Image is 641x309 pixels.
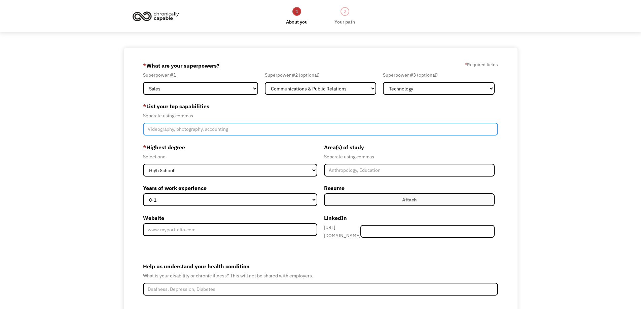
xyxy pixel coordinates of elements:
[334,6,355,26] a: 2Your path
[324,153,495,161] div: Separate using commas
[143,60,219,71] label: What are your superpowers?
[143,101,498,112] label: List your top capabilities
[341,7,349,16] div: 2
[286,18,308,26] div: About you
[143,153,317,161] div: Select one
[143,123,498,136] input: Videography, photography, accounting
[143,283,498,296] input: Deafness, Depression, Diabetes
[292,7,301,16] div: 1
[131,9,181,24] img: Chronically Capable logo
[143,261,498,272] label: Help us understand your health condition
[265,71,377,79] div: Superpower #2 (optional)
[334,18,355,26] div: Your path
[143,71,258,79] div: Superpower #1
[324,164,495,177] input: Anthropology, Education
[324,213,495,223] label: LinkedIn
[143,223,317,236] input: www.myportfolio.com
[143,112,498,120] div: Separate using commas
[383,71,495,79] div: Superpower #3 (optional)
[143,183,317,193] label: Years of work experience
[324,142,495,153] label: Area(s) of study
[286,6,308,26] a: 1About you
[324,223,361,239] div: [URL][DOMAIN_NAME]
[465,61,498,69] label: Required fields
[143,213,317,223] label: Website
[143,142,317,153] label: Highest degree
[402,196,417,204] div: Attach
[143,272,498,280] div: What is your disability or chronic illness? This will not be shared with employers.
[324,183,495,193] label: Resume
[324,193,495,206] label: Attach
